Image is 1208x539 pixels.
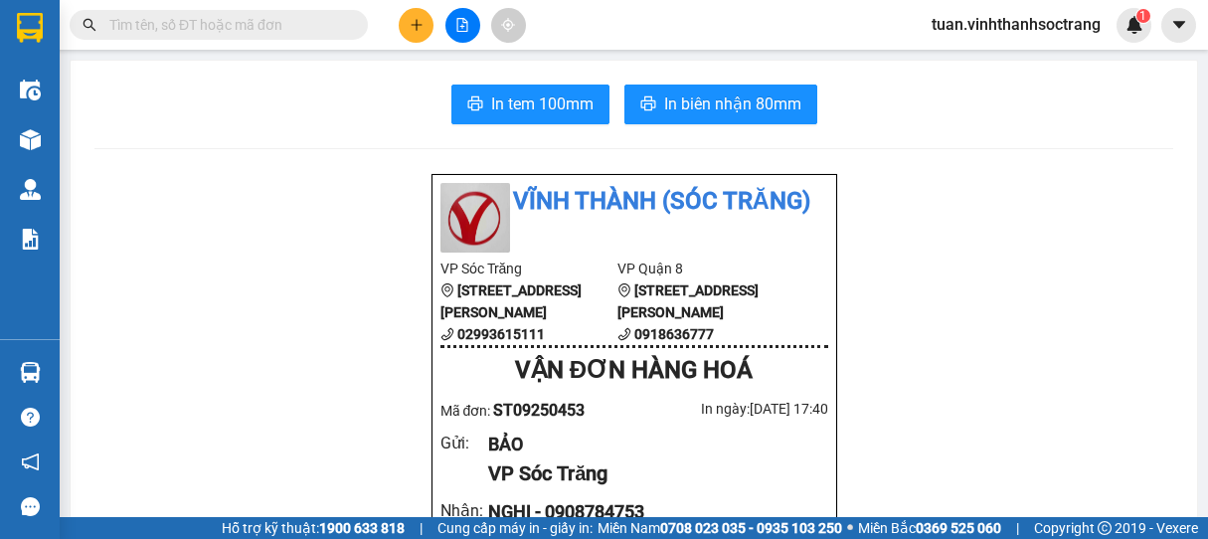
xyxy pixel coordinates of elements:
[640,95,656,114] span: printer
[21,497,40,516] span: message
[501,18,515,32] span: aim
[617,282,759,320] b: [STREET_ADDRESS][PERSON_NAME]
[83,18,96,32] span: search
[634,326,714,342] b: 0918636777
[440,398,634,423] div: Mã đơn:
[457,326,545,342] b: 02993615111
[1125,16,1143,34] img: icon-new-feature
[1139,9,1146,23] span: 1
[440,183,828,221] li: Vĩnh Thành (Sóc Trăng)
[440,283,454,297] span: environment
[660,520,842,536] strong: 0708 023 035 - 0935 103 250
[410,18,424,32] span: plus
[420,517,423,539] span: |
[1098,521,1112,535] span: copyright
[440,498,489,523] div: Nhận :
[488,431,811,458] div: BẢO
[491,8,526,43] button: aim
[467,95,483,114] span: printer
[488,498,811,526] div: NGHI - 0908784753
[664,91,801,116] span: In biên nhận 80mm
[624,85,817,124] button: printerIn biên nhận 80mm
[20,179,41,200] img: warehouse-icon
[440,282,582,320] b: [STREET_ADDRESS][PERSON_NAME]
[1016,517,1019,539] span: |
[488,458,811,489] div: VP Sóc Trăng
[20,229,41,250] img: solution-icon
[440,431,489,455] div: Gửi :
[598,517,842,539] span: Miền Nam
[916,520,1001,536] strong: 0369 525 060
[440,183,510,253] img: logo.jpg
[617,327,631,341] span: phone
[20,80,41,100] img: warehouse-icon
[440,352,828,390] div: VẬN ĐƠN HÀNG HOÁ
[916,12,1117,37] span: tuan.vinhthanhsoctrang
[109,14,344,36] input: Tìm tên, số ĐT hoặc mã đơn
[634,398,828,420] div: In ngày: [DATE] 17:40
[451,85,609,124] button: printerIn tem 100mm
[493,401,585,420] span: ST09250453
[399,8,433,43] button: plus
[847,524,853,532] span: ⚪️
[1170,16,1188,34] span: caret-down
[440,327,454,341] span: phone
[1161,8,1196,43] button: caret-down
[440,258,618,279] li: VP Sóc Trăng
[17,13,43,43] img: logo-vxr
[445,8,480,43] button: file-add
[437,517,593,539] span: Cung cấp máy in - giấy in:
[20,129,41,150] img: warehouse-icon
[1136,9,1150,23] sup: 1
[858,517,1001,539] span: Miền Bắc
[319,520,405,536] strong: 1900 633 818
[455,18,469,32] span: file-add
[21,408,40,427] span: question-circle
[20,362,41,383] img: warehouse-icon
[617,283,631,297] span: environment
[491,91,594,116] span: In tem 100mm
[222,517,405,539] span: Hỗ trợ kỹ thuật:
[617,258,795,279] li: VP Quận 8
[21,452,40,471] span: notification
